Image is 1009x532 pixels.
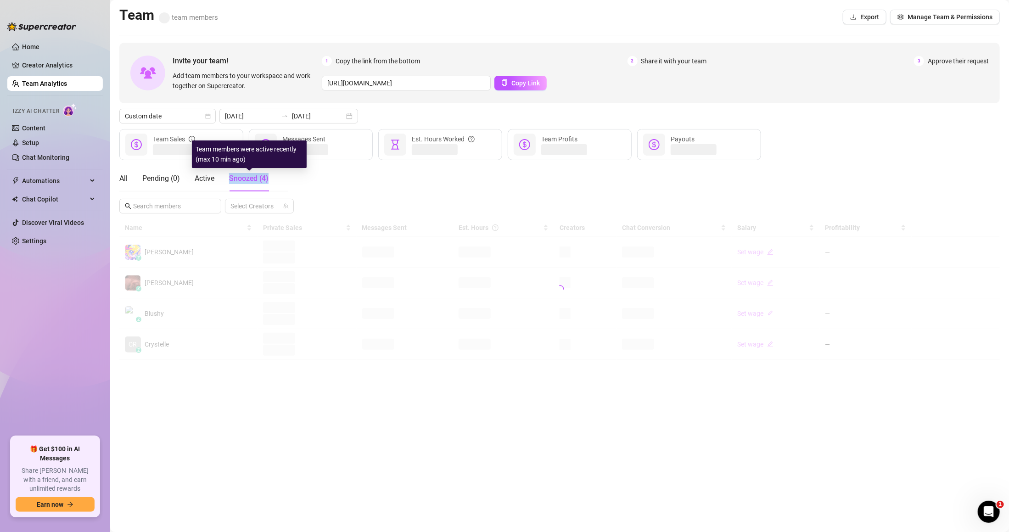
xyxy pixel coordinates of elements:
[22,154,69,161] a: Chat Monitoring
[997,501,1004,508] span: 1
[173,55,322,67] span: Invite your team!
[225,111,277,121] input: Start date
[125,109,210,123] span: Custom date
[22,219,84,226] a: Discover Viral Videos
[189,134,195,144] span: info-circle
[649,139,660,150] span: dollar-circle
[13,107,59,116] span: Izzy AI Chatter
[16,445,95,463] span: 🎁 Get $100 in AI Messages
[119,6,218,24] h2: Team
[850,14,857,20] span: download
[511,79,540,87] span: Copy Link
[119,173,128,184] div: All
[641,56,707,66] span: Share it with your team
[192,140,307,168] div: Team members were active recently (max 10 min ago)
[22,237,46,245] a: Settings
[283,203,289,209] span: team
[16,466,95,493] span: Share [PERSON_NAME] with a friend, and earn unlimited rewards
[205,113,211,119] span: calendar
[7,22,76,31] img: logo-BBDzfeDw.svg
[541,135,577,143] span: Team Profits
[12,196,18,202] img: Chat Copilot
[22,124,45,132] a: Content
[131,139,142,150] span: dollar-circle
[281,112,288,120] span: swap-right
[282,135,325,143] span: Messages Sent
[890,10,1000,24] button: Manage Team & Permissions
[260,139,271,150] span: message
[336,56,420,66] span: Copy the link from the bottom
[133,201,208,211] input: Search members
[978,501,1000,523] iframe: Intercom live chat
[37,501,63,508] span: Earn now
[22,80,67,87] a: Team Analytics
[322,56,332,66] span: 1
[173,71,318,91] span: Add team members to your workspace and work together on Supercreator.
[63,103,77,117] img: AI Chatter
[494,76,547,90] button: Copy Link
[671,135,695,143] span: Payouts
[67,501,73,508] span: arrow-right
[125,203,131,209] span: search
[908,13,992,21] span: Manage Team & Permissions
[22,58,95,73] a: Creator Analytics
[519,139,530,150] span: dollar-circle
[292,111,344,121] input: End date
[22,139,39,146] a: Setup
[860,13,879,21] span: Export
[16,497,95,512] button: Earn nowarrow-right
[897,14,904,20] span: setting
[928,56,989,66] span: Approve their request
[142,173,180,184] div: Pending ( 0 )
[628,56,638,66] span: 2
[553,283,566,296] span: loading
[195,174,214,183] span: Active
[153,134,195,144] div: Team Sales
[229,174,269,183] span: Snoozed ( 4 )
[412,134,475,144] div: Est. Hours Worked
[12,177,19,185] span: thunderbolt
[22,174,87,188] span: Automations
[501,79,508,86] span: copy
[914,56,924,66] span: 3
[281,112,288,120] span: to
[22,192,87,207] span: Chat Copilot
[22,43,39,50] a: Home
[390,139,401,150] span: hourglass
[843,10,886,24] button: Export
[159,13,218,22] span: team members
[468,134,475,144] span: question-circle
